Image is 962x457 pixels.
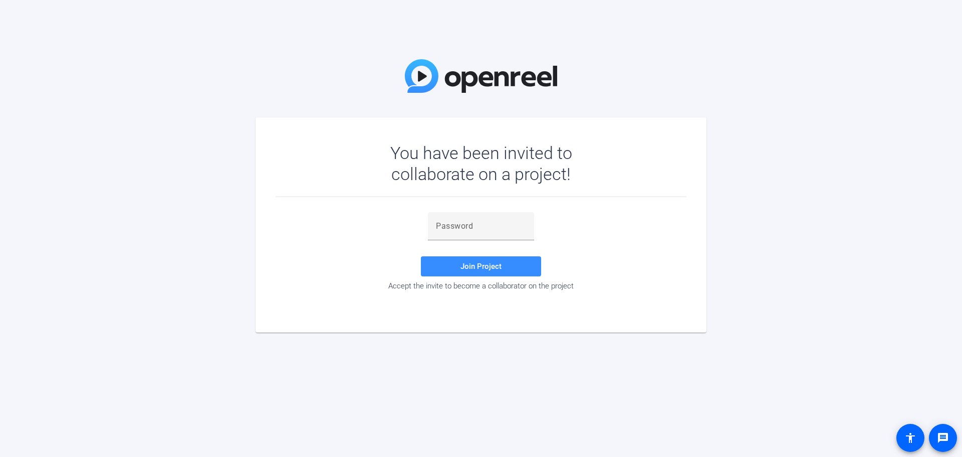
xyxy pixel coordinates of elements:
div: You have been invited to collaborate on a project! [361,142,601,185]
input: Password [436,220,526,232]
div: Accept the invite to become a collaborator on the project [276,281,686,290]
mat-icon: message [937,432,949,444]
mat-icon: accessibility [904,432,916,444]
button: Join Project [421,256,541,276]
img: OpenReel Logo [405,59,557,93]
span: Join Project [460,262,502,271]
